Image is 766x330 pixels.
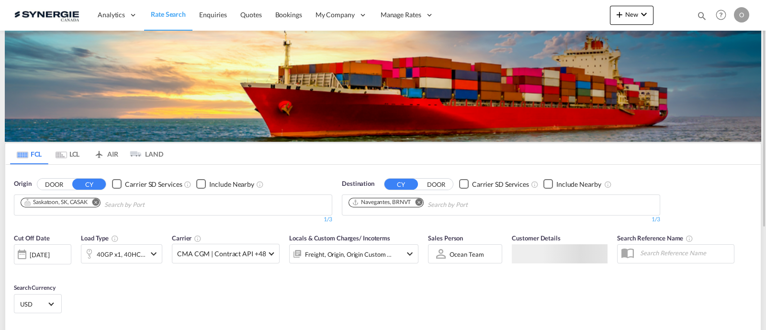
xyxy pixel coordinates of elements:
input: Chips input. [104,197,195,213]
md-icon: icon-information-outline [111,235,119,242]
div: Carrier SD Services [125,180,182,189]
input: Chips input. [428,197,518,213]
md-icon: Unchecked: Search for CY (Container Yard) services for all selected carriers.Checked : Search for... [531,181,539,188]
div: Navegantes, BRNVT [352,198,411,206]
span: Rate Search [151,10,186,18]
md-icon: icon-chevron-down [148,248,159,260]
span: Enquiries [199,11,227,19]
span: Carrier [172,234,202,242]
div: Include Nearby [556,180,601,189]
md-checkbox: Checkbox No Ink [112,179,182,189]
md-tab-item: FCL [10,143,48,164]
md-icon: icon-magnify [697,11,707,21]
md-tab-item: LAND [125,143,163,164]
div: icon-magnify [697,11,707,25]
md-select: Sales Person: Ocean team [449,247,484,261]
span: Quotes [240,11,261,19]
span: Destination [342,179,374,189]
md-checkbox: Checkbox No Ink [543,179,601,189]
md-icon: icon-chevron-down [638,9,650,20]
div: 40GP x1 40HC x1icon-chevron-down [81,244,162,263]
md-icon: Your search will be saved by the below given name [686,235,693,242]
div: O [734,7,749,23]
span: Locals & Custom Charges [289,234,390,242]
span: CMA CGM | Contract API +48 [177,249,266,259]
input: Search Reference Name [635,246,734,260]
div: 1/3 [14,216,332,224]
div: Saskatoon, SK, CASAK [24,198,88,206]
div: Include Nearby [209,180,254,189]
span: Help [713,7,729,23]
button: CY [72,179,106,190]
button: icon-plus 400-fgNewicon-chevron-down [610,6,653,25]
md-icon: Unchecked: Search for CY (Container Yard) services for all selected carriers.Checked : Search for... [184,181,191,188]
span: Bookings [275,11,302,19]
div: 1/3 [342,216,660,224]
button: DOOR [37,179,71,190]
md-checkbox: Checkbox No Ink [459,179,529,189]
img: LCL+%26+FCL+BACKGROUND.png [5,31,761,142]
button: Remove [409,198,423,208]
button: CY [384,179,418,190]
span: My Company [315,10,355,20]
md-chips-wrap: Chips container. Use arrow keys to select chips. [347,195,522,213]
div: 40GP x1 40HC x1 [97,248,146,261]
md-icon: icon-chevron-down [404,248,416,260]
span: / Incoterms [359,234,390,242]
md-tab-item: AIR [87,143,125,164]
span: Search Reference Name [617,234,693,242]
span: New [614,11,650,18]
md-icon: Unchecked: Ignores neighbouring ports when fetching rates.Checked : Includes neighbouring ports w... [256,181,264,188]
md-icon: The selected Trucker/Carrierwill be displayed in the rate results If the rates are from another f... [194,235,202,242]
md-chips-wrap: Chips container. Use arrow keys to select chips. [19,195,199,213]
div: [DATE] [14,244,71,264]
md-pagination-wrapper: Use the left and right arrow keys to navigate between tabs [10,143,163,164]
md-checkbox: Checkbox No Ink [196,179,254,189]
span: Analytics [98,10,125,20]
div: Press delete to remove this chip. [24,198,90,206]
div: Carrier SD Services [472,180,529,189]
div: Freight Origin Origin Custom Destination Destination Custom Factory Stuffing [305,248,392,261]
md-tab-item: LCL [48,143,87,164]
div: Ocean team [450,250,484,258]
span: Sales Person [428,234,463,242]
button: Remove [86,198,100,208]
div: Freight Origin Origin Custom Destination Destination Custom Factory Stuffingicon-chevron-down [289,244,418,263]
span: Customer Details [512,234,560,242]
md-select: Select Currency: $ USDUnited States Dollar [19,297,56,311]
span: Cut Off Date [14,234,50,242]
md-icon: icon-airplane [93,148,105,156]
div: Press delete to remove this chip. [352,198,413,206]
div: Help [713,7,734,24]
span: Search Currency [14,284,56,291]
span: USD [20,300,47,308]
md-icon: Unchecked: Ignores neighbouring ports when fetching rates.Checked : Includes neighbouring ports w... [604,181,612,188]
div: [DATE] [30,250,49,259]
img: 1f56c880d42311ef80fc7dca854c8e59.png [14,4,79,26]
span: Load Type [81,234,119,242]
md-datepicker: Select [14,263,21,276]
span: Manage Rates [381,10,421,20]
md-icon: icon-plus 400-fg [614,9,625,20]
button: DOOR [419,179,453,190]
span: Origin [14,179,31,189]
